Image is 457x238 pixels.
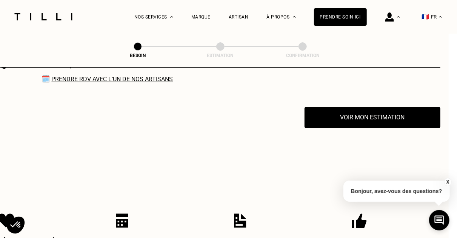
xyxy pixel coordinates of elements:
span: 🇫🇷 [422,13,429,20]
img: icône connexion [385,12,394,22]
div: Confirmation [265,53,340,58]
div: Estimation [183,53,258,58]
a: Artisan [229,14,249,20]
img: Menu déroulant [170,16,173,18]
img: Icon [352,213,367,229]
a: Prendre soin ici [314,8,367,26]
a: Prendre RDV avec l‘un de nos artisans [52,76,173,83]
p: Bonjour, avez-vous des questions? [343,181,450,202]
img: Icon [234,213,246,228]
img: Menu déroulant [397,16,400,18]
span: 🗓️ [42,75,223,83]
a: Marque [191,14,211,20]
img: Icon [116,213,128,228]
img: menu déroulant [439,16,442,18]
div: Besoin [100,53,175,58]
button: X [444,178,451,186]
button: Voir mon estimation [305,107,440,128]
img: Logo du service de couturière Tilli [12,13,75,20]
img: Menu déroulant à propos [293,16,296,18]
